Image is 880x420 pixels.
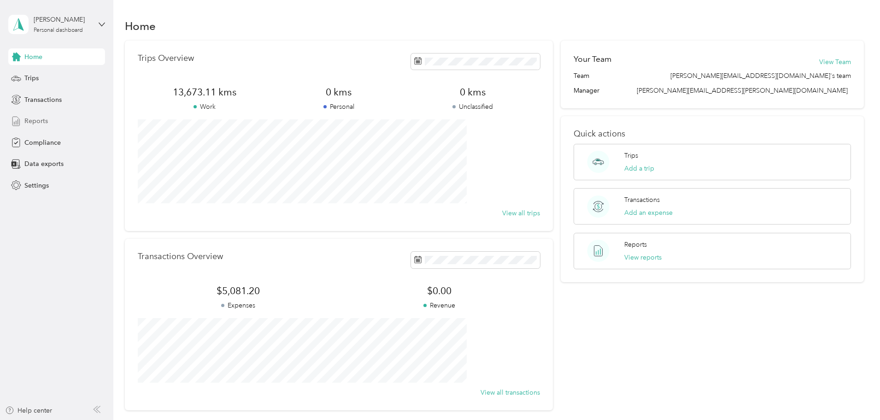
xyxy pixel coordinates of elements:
[24,181,49,190] span: Settings
[5,406,52,415] button: Help center
[637,87,848,95] span: [PERSON_NAME][EMAIL_ADDRESS][PERSON_NAME][DOMAIN_NAME]
[138,252,223,261] p: Transactions Overview
[406,86,540,99] span: 0 kms
[339,284,540,297] span: $0.00
[34,28,83,33] div: Personal dashboard
[24,116,48,126] span: Reports
[138,301,339,310] p: Expenses
[828,368,880,420] iframe: Everlance-gr Chat Button Frame
[670,71,851,81] span: [PERSON_NAME][EMAIL_ADDRESS][DOMAIN_NAME]'s team
[819,57,851,67] button: View Team
[138,53,194,63] p: Trips Overview
[138,86,272,99] span: 13,673.11 kms
[24,73,39,83] span: Trips
[24,95,62,105] span: Transactions
[272,86,406,99] span: 0 kms
[574,53,611,65] h2: Your Team
[624,151,638,160] p: Trips
[339,301,540,310] p: Revenue
[125,21,156,31] h1: Home
[624,195,660,205] p: Transactions
[34,15,91,24] div: [PERSON_NAME]
[574,71,589,81] span: Team
[624,164,654,173] button: Add a trip
[272,102,406,112] p: Personal
[24,159,64,169] span: Data exports
[502,208,540,218] button: View all trips
[138,102,272,112] p: Work
[624,208,673,218] button: Add an expense
[624,240,647,249] p: Reports
[138,284,339,297] span: $5,081.20
[406,102,540,112] p: Unclassified
[24,138,61,148] span: Compliance
[574,129,851,139] p: Quick actions
[624,253,662,262] button: View reports
[481,388,540,397] button: View all transactions
[24,52,42,62] span: Home
[574,86,599,95] span: Manager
